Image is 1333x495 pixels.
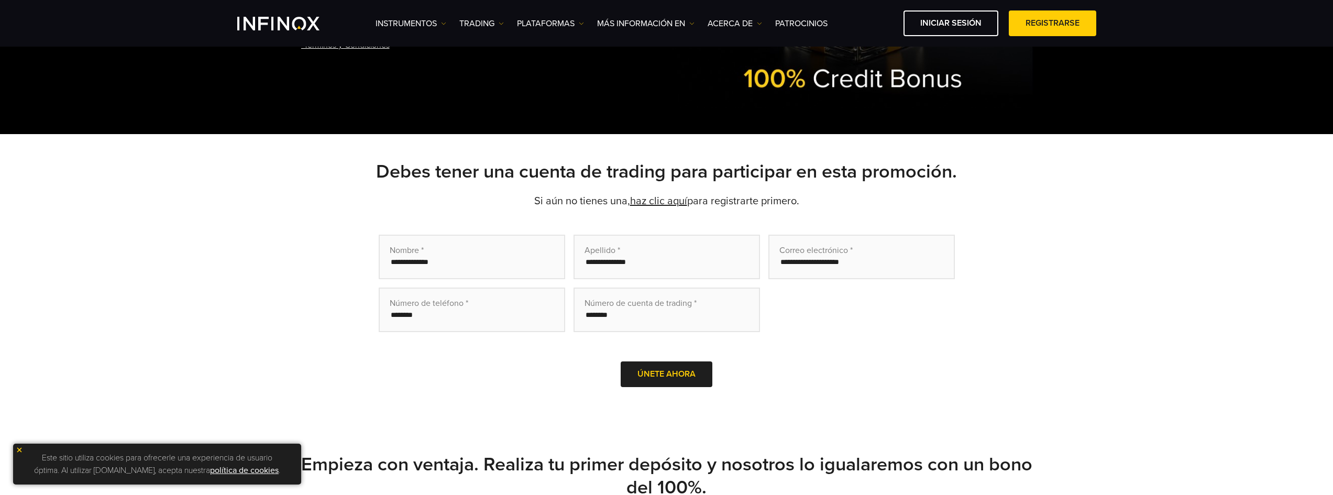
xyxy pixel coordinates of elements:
[708,17,762,30] a: ACERCA DE
[1009,10,1096,36] a: Registrarse
[300,194,1033,208] p: Si aún no tienes una, para registrarte primero.
[904,10,998,36] a: Iniciar sesión
[18,449,296,479] p: Este sitio utiliza cookies para ofrecerle una experiencia de usuario óptima. Al utilizar [DOMAIN_...
[517,17,584,30] a: PLATAFORMAS
[621,361,712,387] button: Únete ahora
[459,17,504,30] a: TRADING
[16,446,23,454] img: yellow close icon
[597,17,695,30] a: Más información en
[237,17,344,30] a: INFINOX Logo
[630,195,687,207] a: haz clic aquí
[775,17,828,30] a: Patrocinios
[376,160,957,183] strong: Debes tener una cuenta de trading para participar en esta promoción.
[376,17,446,30] a: Instrumentos
[210,465,279,476] a: política de cookies
[637,369,696,379] span: Únete ahora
